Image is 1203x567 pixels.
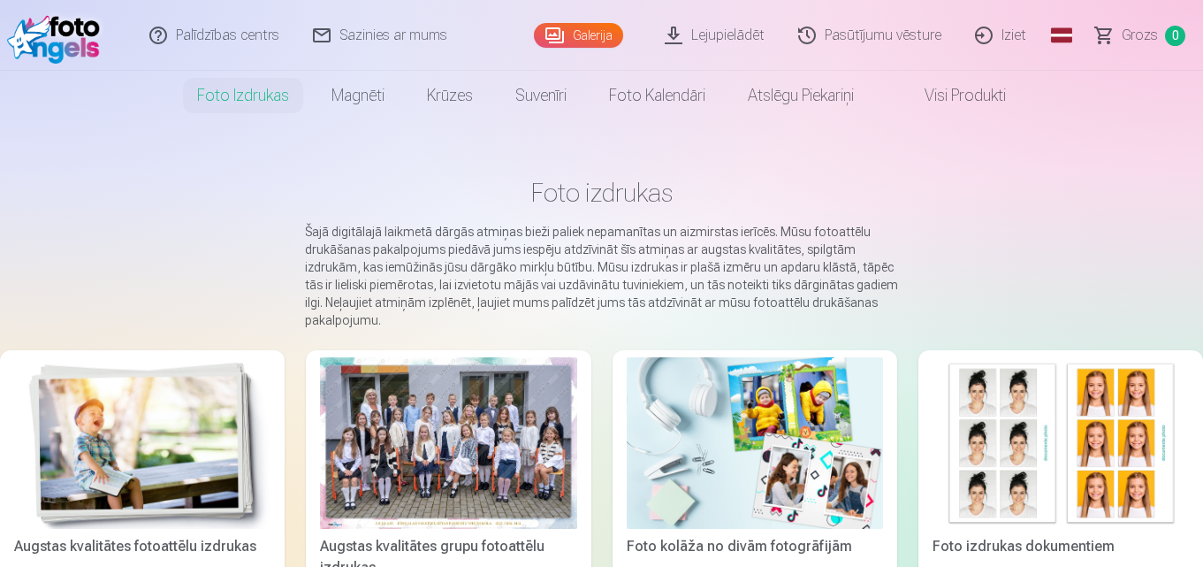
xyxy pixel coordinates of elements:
[925,536,1196,557] div: Foto izdrukas dokumentiem
[1165,26,1185,46] span: 0
[176,71,310,120] a: Foto izdrukas
[588,71,727,120] a: Foto kalendāri
[7,536,278,557] div: Augstas kvalitātes fotoattēlu izdrukas
[310,71,406,120] a: Magnēti
[305,223,899,329] p: Šajā digitālajā laikmetā dārgās atmiņas bieži paliek nepamanītas un aizmirstas ierīcēs. Mūsu foto...
[534,23,623,48] a: Galerija
[14,357,270,529] img: Augstas kvalitātes fotoattēlu izdrukas
[494,71,588,120] a: Suvenīri
[1122,25,1158,46] span: Grozs
[14,177,1189,209] h1: Foto izdrukas
[7,7,109,64] img: /fa3
[875,71,1027,120] a: Visi produkti
[406,71,494,120] a: Krūzes
[727,71,875,120] a: Atslēgu piekariņi
[933,357,1189,529] img: Foto izdrukas dokumentiem
[620,536,890,557] div: Foto kolāža no divām fotogrāfijām
[627,357,883,529] img: Foto kolāža no divām fotogrāfijām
